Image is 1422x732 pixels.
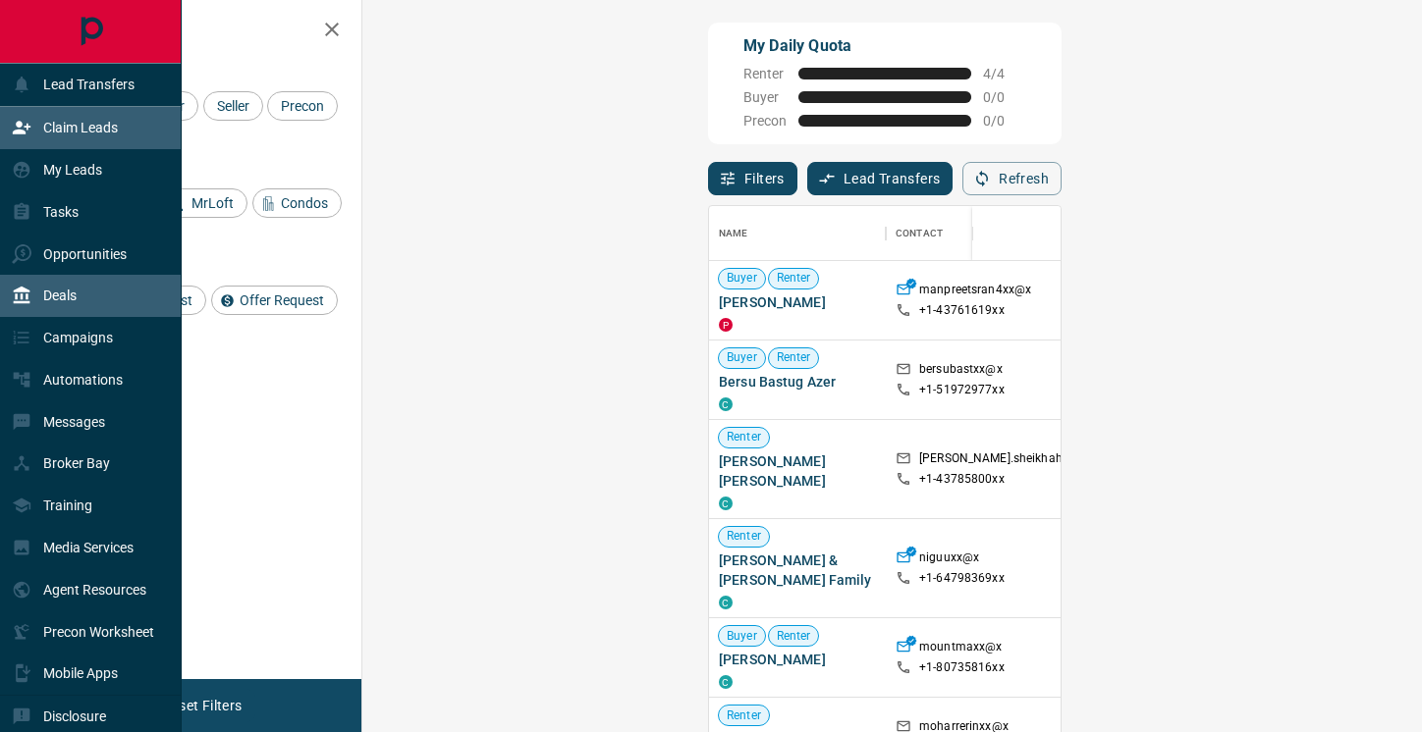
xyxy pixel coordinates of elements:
[63,20,342,43] h2: Filters
[185,195,241,211] span: MrLoft
[274,98,331,114] span: Precon
[719,628,765,645] span: Buyer
[983,113,1026,129] span: 0 / 0
[719,372,876,392] span: Bersu Bastug Azer
[769,270,819,287] span: Renter
[252,188,342,218] div: Condos
[203,91,263,121] div: Seller
[719,349,765,366] span: Buyer
[886,206,1043,261] div: Contact
[719,318,733,332] div: property.ca
[719,206,748,261] div: Name
[983,66,1026,81] span: 4 / 4
[919,639,1002,659] p: mountmaxx@x
[719,650,876,669] span: [PERSON_NAME]
[983,89,1026,105] span: 0 / 0
[709,206,886,261] div: Name
[211,286,338,315] div: Offer Request
[719,451,876,491] span: [PERSON_NAME] [PERSON_NAME]
[163,188,247,218] div: MrLoft
[743,89,787,105] span: Buyer
[719,675,733,689] div: condos.ca
[719,429,769,445] span: Renter
[919,382,1005,398] p: +1- 51972977xx
[962,162,1062,195] button: Refresh
[708,162,797,195] button: Filters
[719,270,765,287] span: Buyer
[919,570,1005,587] p: +1- 64798369xx
[719,528,769,545] span: Renter
[719,397,733,411] div: condos.ca
[919,450,1110,471] p: [PERSON_NAME].sheikhahmaxx@x
[719,497,733,510] div: condos.ca
[233,292,331,308] span: Offer Request
[919,549,979,570] p: niguuxx@x
[769,349,819,366] span: Renter
[274,195,335,211] span: Condos
[743,113,787,129] span: Precon
[719,707,769,724] span: Renter
[769,628,819,645] span: Renter
[210,98,256,114] span: Seller
[719,596,733,609] div: condos.ca
[267,91,338,121] div: Precon
[896,206,943,261] div: Contact
[149,689,254,722] button: Reset Filters
[719,292,876,312] span: [PERSON_NAME]
[919,302,1005,319] p: +1- 43761619xx
[919,361,1003,382] p: bersubastxx@x
[743,66,787,81] span: Renter
[919,471,1005,488] p: +1- 43785800xx
[807,162,954,195] button: Lead Transfers
[919,659,1005,676] p: +1- 80735816xx
[743,34,1026,58] p: My Daily Quota
[919,282,1031,302] p: manpreetsran4xx@x
[719,550,876,590] span: [PERSON_NAME] & [PERSON_NAME] Family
